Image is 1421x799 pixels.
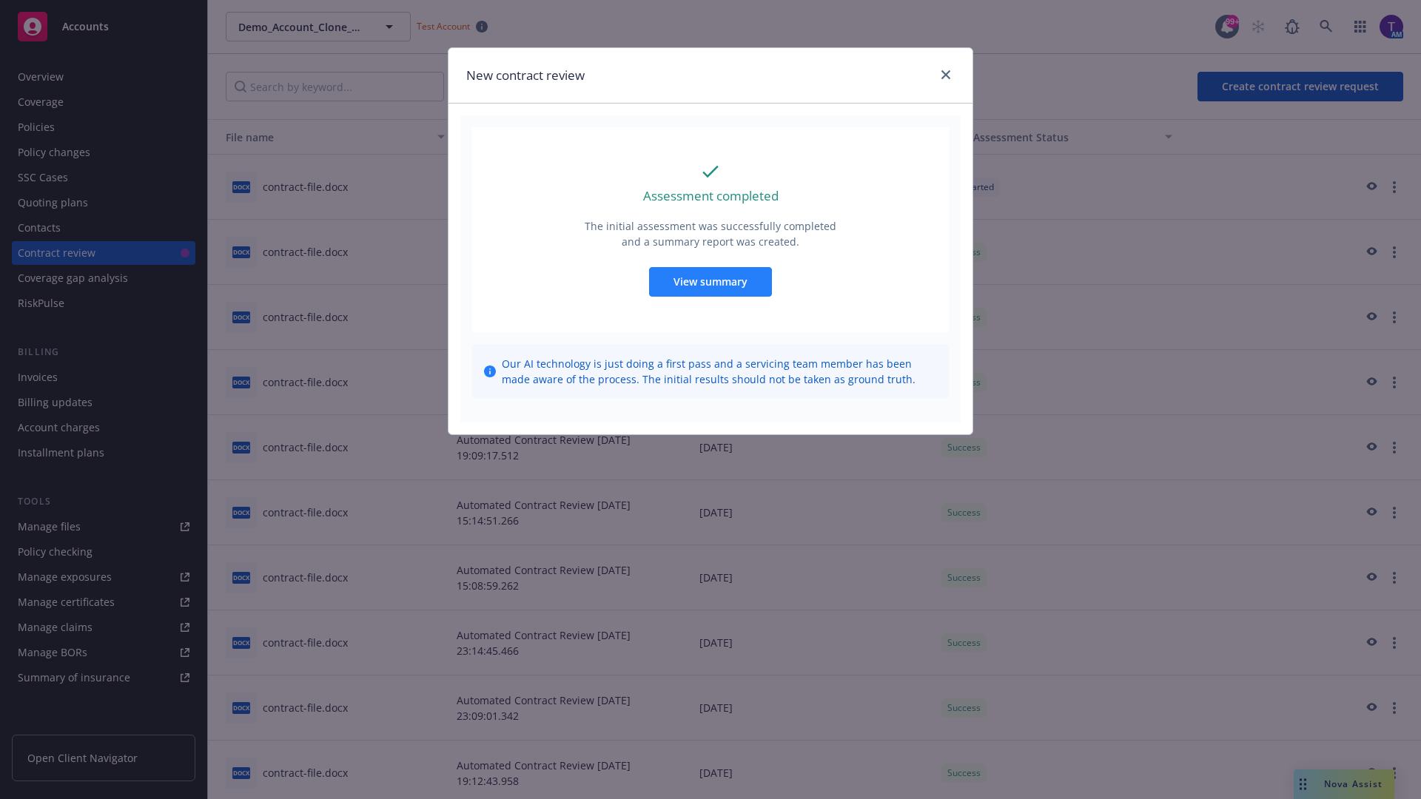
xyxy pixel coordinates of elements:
h1: New contract review [466,66,585,85]
span: View summary [673,274,748,289]
span: Our AI technology is just doing a first pass and a servicing team member has been made aware of t... [502,356,937,387]
button: View summary [649,267,772,297]
a: close [937,66,955,84]
p: The initial assessment was successfully completed and a summary report was created. [583,218,838,249]
p: Assessment completed [643,186,779,206]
